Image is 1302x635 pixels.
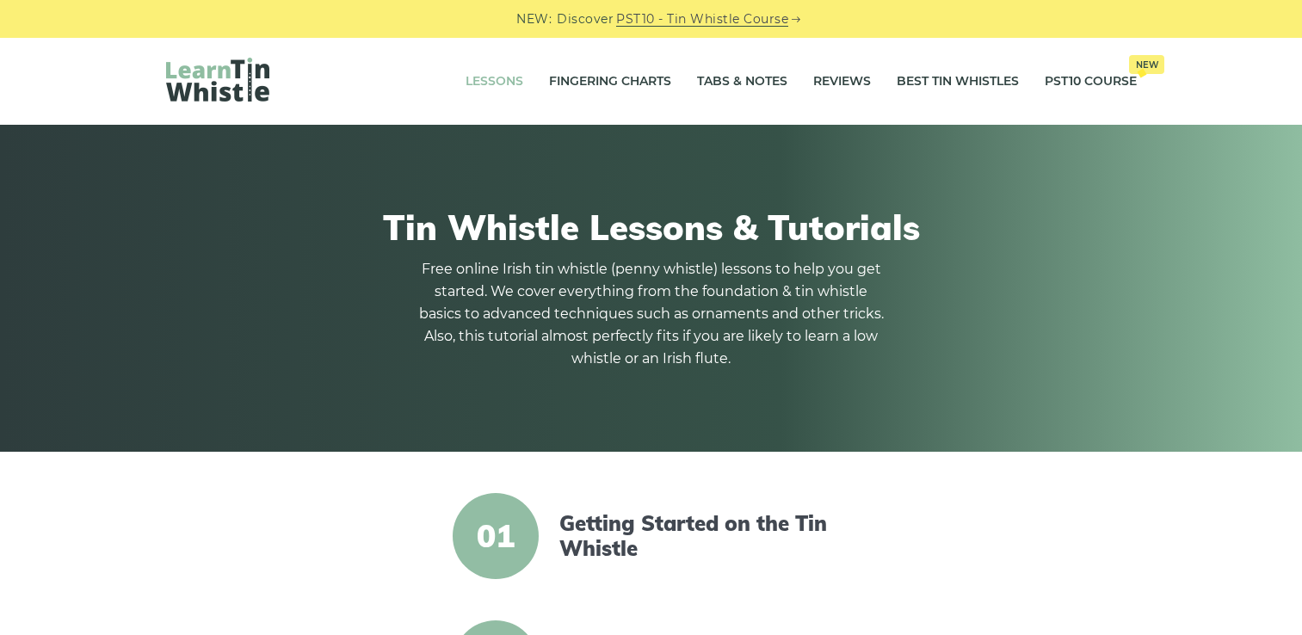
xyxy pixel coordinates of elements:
[419,258,884,370] p: Free online Irish tin whistle (penny whistle) lessons to help you get started. We cover everythin...
[453,493,539,579] span: 01
[813,60,871,103] a: Reviews
[549,60,671,103] a: Fingering Charts
[697,60,787,103] a: Tabs & Notes
[1045,60,1137,103] a: PST10 CourseNew
[897,60,1019,103] a: Best Tin Whistles
[166,207,1137,248] h1: Tin Whistle Lessons & Tutorials
[466,60,523,103] a: Lessons
[166,58,269,102] img: LearnTinWhistle.com
[1129,55,1164,74] span: New
[559,511,855,561] a: Getting Started on the Tin Whistle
